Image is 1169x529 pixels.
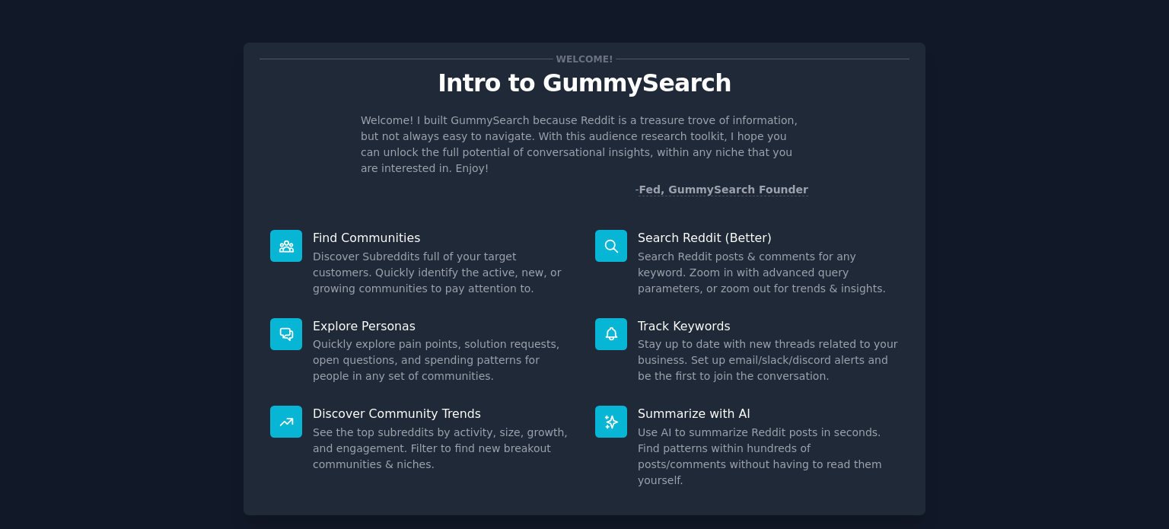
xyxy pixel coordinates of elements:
div: - [635,182,808,198]
dd: Stay up to date with new threads related to your business. Set up email/slack/discord alerts and ... [638,336,899,384]
dd: See the top subreddits by activity, size, growth, and engagement. Filter to find new breakout com... [313,425,574,473]
dd: Search Reddit posts & comments for any keyword. Zoom in with advanced query parameters, or zoom o... [638,249,899,297]
p: Summarize with AI [638,406,899,422]
dd: Use AI to summarize Reddit posts in seconds. Find patterns within hundreds of posts/comments with... [638,425,899,489]
dd: Discover Subreddits full of your target customers. Quickly identify the active, new, or growing c... [313,249,574,297]
p: Discover Community Trends [313,406,574,422]
a: Fed, GummySearch Founder [639,183,808,196]
p: Intro to GummySearch [260,70,909,97]
p: Explore Personas [313,318,574,334]
p: Search Reddit (Better) [638,230,899,246]
p: Welcome! I built GummySearch because Reddit is a treasure trove of information, but not always ea... [361,113,808,177]
p: Find Communities [313,230,574,246]
span: Welcome! [553,51,616,67]
p: Track Keywords [638,318,899,334]
dd: Quickly explore pain points, solution requests, open questions, and spending patterns for people ... [313,336,574,384]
